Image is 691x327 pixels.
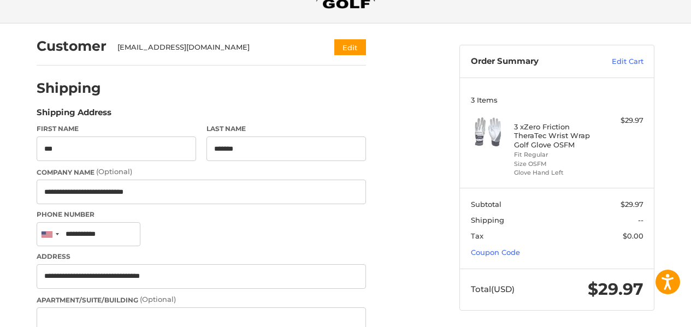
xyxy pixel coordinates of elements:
h2: Shipping [37,80,101,97]
span: Subtotal [471,200,501,209]
small: (Optional) [140,295,176,304]
span: $29.97 [621,200,643,209]
span: Shipping [471,216,504,224]
label: Last Name [206,124,366,134]
a: Edit Cart [588,56,643,67]
span: $0.00 [623,231,643,240]
div: United States: +1 [37,223,62,246]
li: Fit Regular [514,150,598,159]
small: (Optional) [96,167,132,176]
span: $29.97 [588,279,643,299]
h3: Order Summary [471,56,588,67]
span: Tax [471,231,483,240]
label: Address [37,252,366,261]
button: Edit [334,39,366,55]
h2: Customer [37,38,107,55]
label: Apartment/Suite/Building [37,294,366,305]
span: Total (USD) [471,284,515,294]
li: Glove Hand Left [514,168,598,177]
label: Phone Number [37,210,366,219]
div: [EMAIL_ADDRESS][DOMAIN_NAME] [117,42,314,53]
label: Company Name [37,167,366,177]
a: Coupon Code [471,248,520,257]
span: -- [638,216,643,224]
label: First Name [37,124,196,134]
li: Size OSFM [514,159,598,169]
h3: 3 Items [471,96,643,104]
div: $29.97 [600,115,643,126]
h4: 3 x Zero Friction TheraTec Wrist Wrap Golf Glove OSFM [514,122,598,149]
legend: Shipping Address [37,106,111,124]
